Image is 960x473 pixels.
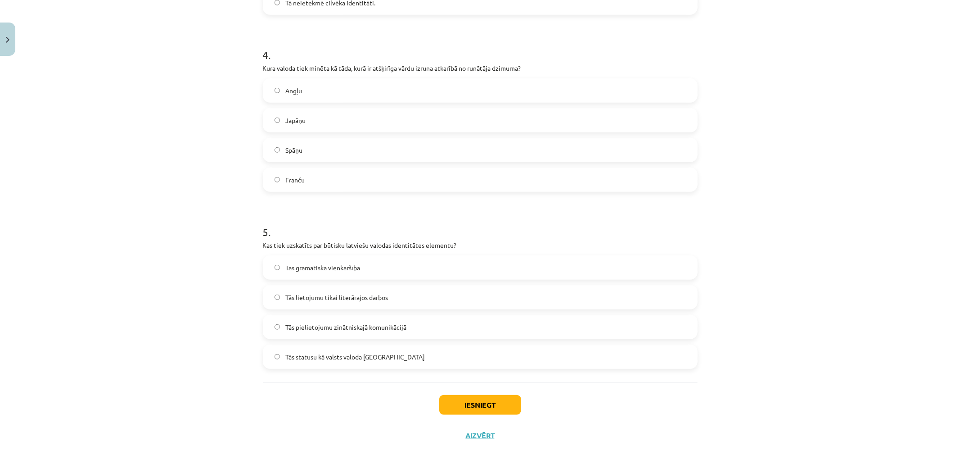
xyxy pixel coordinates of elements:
[285,263,360,273] span: Tās gramatiskā vienkāršība
[275,354,280,360] input: Tās statusu kā valsts valoda [GEOGRAPHIC_DATA]
[275,147,280,153] input: Spāņu
[275,177,280,183] input: Franču
[463,431,497,440] button: Aizvērt
[285,293,388,302] span: Tās lietojumu tikai literārajos darbos
[439,395,521,415] button: Iesniegt
[275,265,280,271] input: Tās gramatiskā vienkāršība
[263,64,698,73] p: Kura valoda tiek minēta kā tāda, kurā ir atšķirīga vārdu izruna atkarībā no runātāja dzimuma?
[6,37,9,43] img: icon-close-lesson-0947bae3869378f0d4975bcd49f059093ad1ed9edebbc8119c70593378902aed.svg
[285,323,406,332] span: Tās pielietojumu zinātniskajā komunikācijā
[275,324,280,330] input: Tās pielietojumu zinātniskajā komunikācijā
[285,175,305,185] span: Franču
[275,88,280,94] input: Angļu
[275,118,280,123] input: Japāņu
[263,241,698,250] p: Kas tiek uzskatīts par būtisku latviešu valodas identitātes elementu?
[285,146,302,155] span: Spāņu
[263,33,698,61] h1: 4 .
[285,86,302,96] span: Angļu
[263,210,698,238] h1: 5 .
[275,295,280,300] input: Tās lietojumu tikai literārajos darbos
[285,116,306,125] span: Japāņu
[285,352,425,362] span: Tās statusu kā valsts valoda [GEOGRAPHIC_DATA]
